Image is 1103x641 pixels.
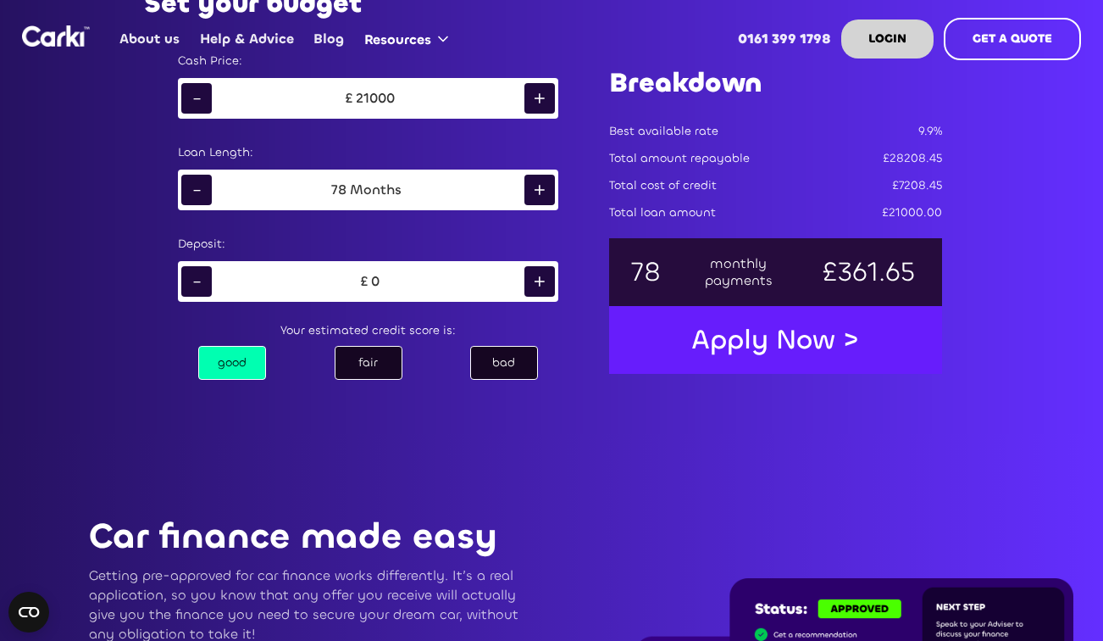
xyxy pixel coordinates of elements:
[841,20,934,59] a: LOGIN
[357,273,371,290] div: £
[815,264,922,281] div: £361.65
[524,175,555,205] div: +
[22,25,90,47] img: Logo
[371,273,380,290] div: 0
[609,204,716,221] div: Total loan amount
[944,18,1081,60] a: GET A QUOTE
[883,150,942,167] div: £28208.45
[868,31,906,47] strong: LOGIN
[674,314,876,366] a: Apply Now >
[364,31,431,49] div: Resources
[524,83,555,114] div: +
[181,175,212,205] div: -
[729,6,841,72] a: 0161 399 1798
[882,204,942,221] div: £21000.00
[346,181,405,198] div: Months
[609,64,942,102] h1: Breakdown
[22,25,90,47] a: home
[110,6,190,72] a: About us
[356,90,395,107] div: 21000
[524,266,555,297] div: +
[609,123,718,140] div: Best available rate
[703,255,774,289] div: monthly payments
[609,150,750,167] div: Total amount repayable
[354,7,465,71] div: Resources
[629,264,662,281] div: 78
[178,236,558,253] div: Deposit:
[341,90,356,107] div: £
[181,83,212,114] div: -
[181,266,212,297] div: -
[8,592,49,633] button: Open CMP widget
[190,6,303,72] a: Help & Advice
[973,31,1052,47] strong: GET A QUOTE
[304,6,354,72] a: Blog
[918,123,942,140] div: 9.9%
[178,144,558,161] div: Loan Length:
[892,177,942,194] div: £7208.45
[331,181,346,198] div: 78
[609,177,717,194] div: Total cost of credit
[161,319,575,343] div: Your estimated credit score is:
[738,30,831,47] strong: 0161 399 1798
[89,517,528,556] p: Car finance made easy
